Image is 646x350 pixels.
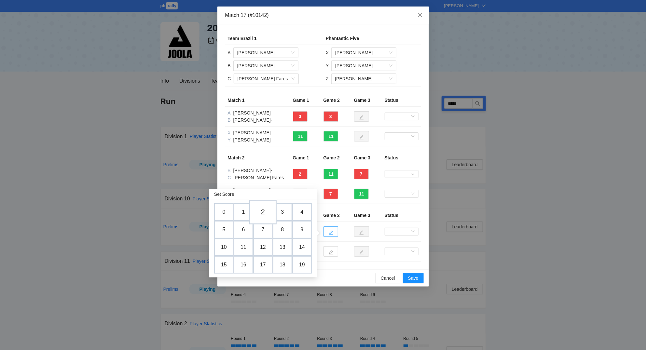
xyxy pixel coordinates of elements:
[329,250,333,255] span: edit
[411,7,429,24] button: Close
[214,256,234,274] td: 15
[234,238,253,256] td: 11
[418,12,423,18] span: close
[228,168,232,173] span: B
[293,111,308,122] button: 3
[403,273,424,283] button: Save
[228,97,288,104] div: Match 1
[385,154,419,161] div: Status
[225,12,421,19] div: Match 17 (#10142)
[249,200,277,224] td: 2
[237,61,295,71] span: Ana Restrepo-
[292,238,312,256] td: 14
[385,212,419,219] div: Status
[293,97,318,104] div: Game 1
[225,32,323,45] td: Team Brazil 1
[253,221,273,238] td: 7
[292,203,312,221] td: 4
[273,238,292,256] td: 13
[273,256,292,274] td: 18
[385,97,419,104] div: Status
[354,154,379,161] div: Game 3
[253,238,273,256] td: 12
[323,189,338,199] button: 7
[228,117,232,123] span: B
[228,167,288,174] div: [PERSON_NAME]-
[323,246,338,257] button: edit
[273,203,292,221] td: 3
[323,226,338,237] button: edit
[323,111,338,122] button: 3
[228,188,232,193] span: Y
[293,189,308,199] button: 11
[214,191,234,198] div: Set Score
[376,273,400,283] button: Cancel
[228,187,288,194] div: [PERSON_NAME]
[228,137,232,142] span: Y
[323,32,421,45] td: Phantastic Five
[354,97,379,104] div: Game 3
[381,275,395,282] span: Cancel
[335,48,392,58] span: Matthew Nguyen
[408,275,419,282] span: Save
[214,238,234,256] td: 10
[228,175,232,180] span: C
[354,212,379,219] div: Game 3
[273,221,292,238] td: 8
[354,189,369,199] button: 11
[293,169,308,179] button: 2
[234,203,253,221] td: 1
[228,174,288,181] div: [PERSON_NAME] Fares
[335,61,392,71] span: Ben Nguyen
[228,62,231,69] div: B
[326,62,329,69] div: Y
[335,74,392,84] span: Angelina Phan
[237,48,295,58] span: Marcelo Leone
[228,49,231,56] div: A
[238,74,295,84] span: Jackeline Folchini Fares
[228,75,231,82] div: C
[292,221,312,238] td: 9
[323,169,338,179] button: 11
[323,131,338,141] button: 11
[253,256,273,274] td: 17
[326,75,329,82] div: Z
[326,49,329,56] div: X
[329,230,333,235] span: edit
[228,110,232,115] span: A
[293,154,318,161] div: Game 1
[228,136,288,143] div: [PERSON_NAME]
[292,256,312,274] td: 19
[234,256,253,274] td: 16
[228,116,288,124] div: [PERSON_NAME]-
[323,154,349,161] div: Game 2
[323,97,349,104] div: Game 2
[214,203,234,221] td: 0
[228,154,288,161] div: Match 2
[228,130,232,135] span: X
[214,221,234,238] td: 5
[354,169,369,179] button: 7
[323,212,349,219] div: Game 2
[293,131,308,141] button: 11
[228,109,288,116] div: [PERSON_NAME]
[228,129,288,136] div: [PERSON_NAME]
[234,221,253,238] td: 6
